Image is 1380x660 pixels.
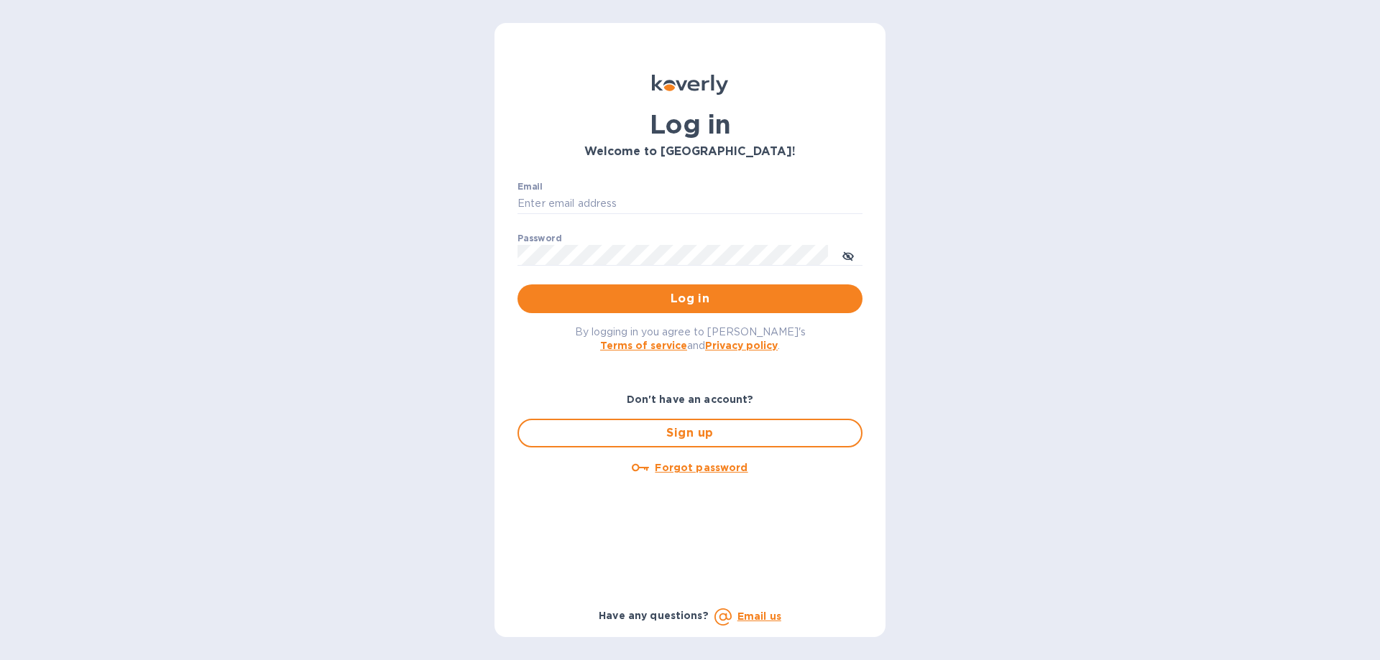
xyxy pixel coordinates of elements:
[737,610,781,622] a: Email us
[600,340,687,351] a: Terms of service
[834,241,862,269] button: toggle password visibility
[517,419,862,447] button: Sign up
[517,182,543,191] label: Email
[517,234,561,243] label: Password
[517,193,862,215] input: Enter email address
[530,424,850,442] span: Sign up
[655,462,747,473] u: Forgot password
[627,394,754,405] b: Don't have an account?
[529,290,851,307] span: Log in
[599,610,709,621] b: Have any questions?
[575,326,806,351] span: By logging in you agree to [PERSON_NAME]'s and .
[517,109,862,139] h1: Log in
[517,145,862,159] h3: Welcome to [GEOGRAPHIC_DATA]!
[517,284,862,313] button: Log in
[705,340,778,351] a: Privacy policy
[652,75,728,95] img: Koverly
